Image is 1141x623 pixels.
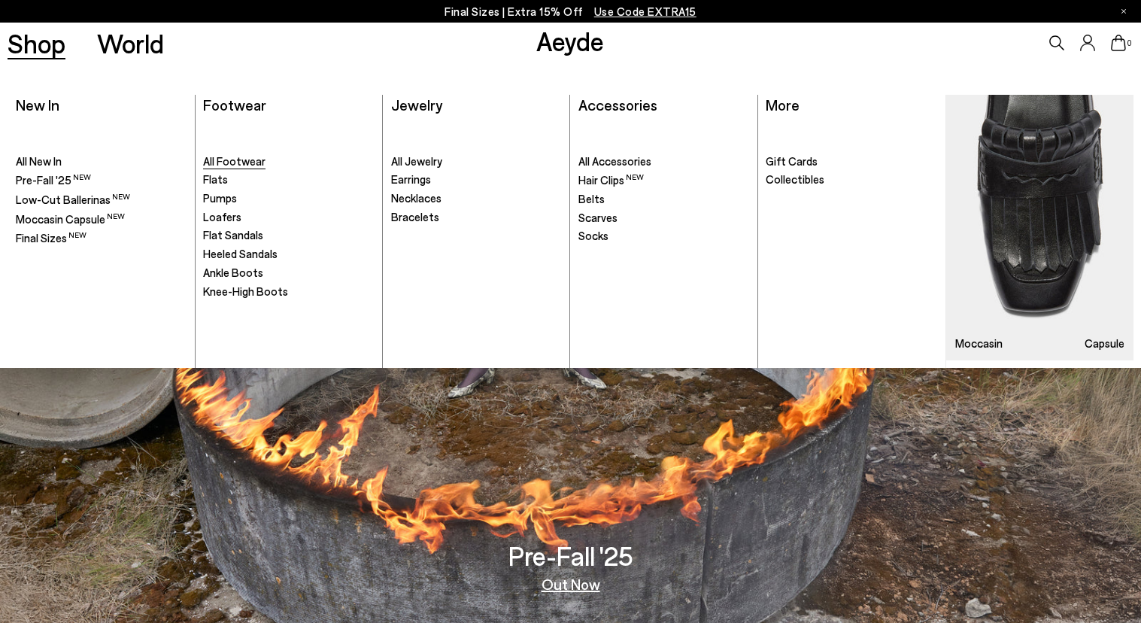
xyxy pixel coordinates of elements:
span: 0 [1126,39,1133,47]
a: Knee-High Boots [203,284,374,299]
a: Moccasin Capsule [16,211,187,227]
span: Low-Cut Ballerinas [16,193,130,206]
a: All Accessories [578,154,749,169]
img: Mobile_e6eede4d-78b8-4bd1-ae2a-4197e375e133_900x.jpg [946,95,1133,360]
a: 0 [1111,35,1126,51]
span: Moccasin Capsule [16,212,125,226]
a: Ankle Boots [203,266,374,281]
span: Scarves [578,211,618,224]
a: Loafers [203,210,374,225]
span: Final Sizes [16,231,86,245]
span: Ankle Boots [203,266,263,279]
a: World [97,30,164,56]
span: All Accessories [578,154,651,168]
a: Gift Cards [766,154,937,169]
a: More [766,96,800,114]
span: Heeled Sandals [203,247,278,260]
a: Scarves [578,211,749,226]
a: Pre-Fall '25 [16,172,187,188]
h3: Moccasin [955,338,1003,349]
a: Moccasin Capsule [946,95,1133,360]
span: All Jewelry [391,154,442,168]
a: Jewelry [391,96,442,114]
a: Bracelets [391,210,562,225]
a: New In [16,96,59,114]
a: Necklaces [391,191,562,206]
span: Pre-Fall '25 [16,173,91,187]
span: Flat Sandals [203,228,263,242]
a: Pumps [203,191,374,206]
a: All Jewelry [391,154,562,169]
h3: Pre-Fall '25 [508,542,633,569]
a: Flat Sandals [203,228,374,243]
span: Hair Clips [578,173,644,187]
span: Belts [578,192,605,205]
a: Accessories [578,96,657,114]
span: Flats [203,172,228,186]
a: All New In [16,154,187,169]
span: All New In [16,154,62,168]
span: Navigate to /collections/ss25-final-sizes [594,5,696,18]
p: Final Sizes | Extra 15% Off [445,2,696,21]
a: Low-Cut Ballerinas [16,192,187,208]
span: Bracelets [391,210,439,223]
span: Gift Cards [766,154,818,168]
a: Out Now [542,576,600,591]
span: Collectibles [766,172,824,186]
a: All Footwear [203,154,374,169]
a: Earrings [391,172,562,187]
a: Flats [203,172,374,187]
span: Knee-High Boots [203,284,288,298]
a: Belts [578,192,749,207]
a: Socks [578,229,749,244]
span: Loafers [203,210,241,223]
a: Collectibles [766,172,937,187]
span: Socks [578,229,608,242]
h3: Capsule [1085,338,1124,349]
span: All Footwear [203,154,266,168]
span: Earrings [391,172,431,186]
a: Final Sizes [16,230,187,246]
a: Shop [8,30,65,56]
a: Hair Clips [578,172,749,188]
span: Necklaces [391,191,442,205]
a: Aeyde [536,25,604,56]
span: Pumps [203,191,237,205]
a: Heeled Sandals [203,247,374,262]
a: Footwear [203,96,266,114]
